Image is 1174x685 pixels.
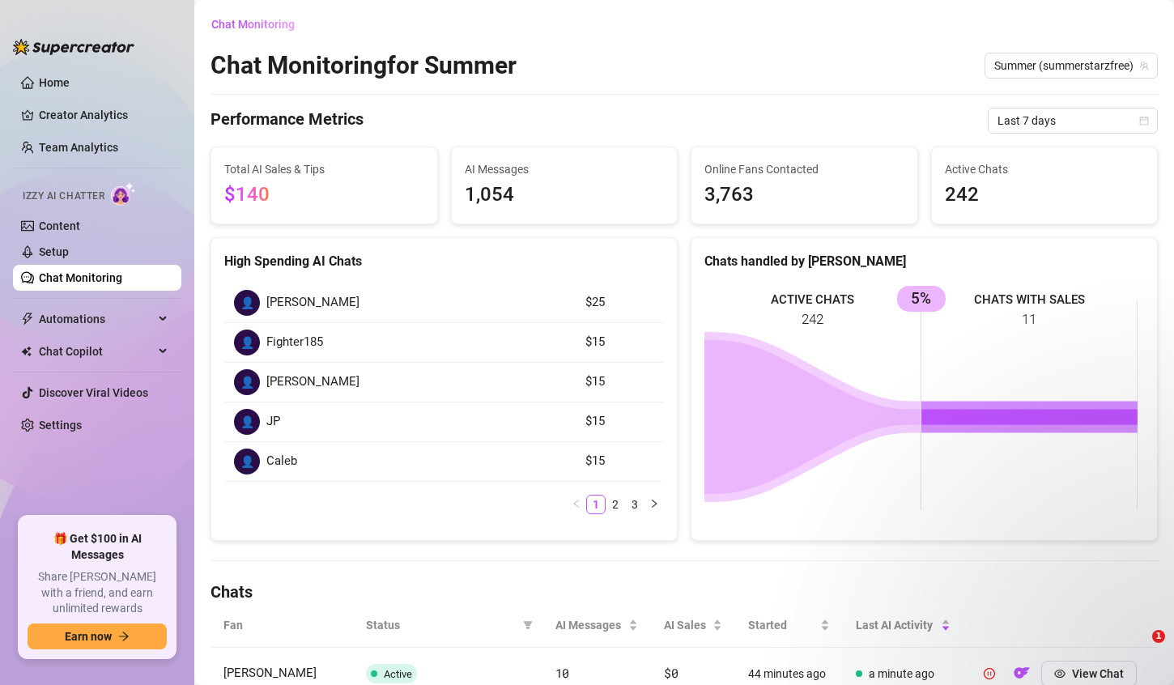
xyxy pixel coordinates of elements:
[224,160,424,178] span: Total AI Sales & Tips
[704,160,904,178] span: Online Fans Contacted
[224,183,270,206] span: $140
[211,18,295,31] span: Chat Monitoring
[1152,630,1165,643] span: 1
[626,496,644,513] a: 3
[234,409,260,435] div: 👤
[1054,668,1066,679] span: eye
[28,569,167,617] span: Share [PERSON_NAME] with a friend, and earn unlimited rewards
[586,495,606,514] li: 1
[384,668,412,680] span: Active
[211,581,1158,603] h4: Chats
[1119,630,1158,669] iframe: Intercom live chat
[567,495,586,514] li: Previous Page
[211,50,517,81] h2: Chat Monitoring for Summer
[644,495,664,514] li: Next Page
[211,108,364,134] h4: Performance Metrics
[21,346,32,357] img: Chat Copilot
[606,496,624,513] a: 2
[111,182,136,206] img: AI Chatter
[39,306,154,332] span: Automations
[1014,665,1030,681] img: OF
[1139,116,1149,126] span: calendar
[856,616,938,634] span: Last AI Activity
[542,603,651,648] th: AI Messages
[585,452,654,471] article: $15
[1072,667,1124,680] span: View Chat
[555,665,569,681] span: 10
[39,271,122,284] a: Chat Monitoring
[664,665,678,681] span: $0
[649,499,659,508] span: right
[585,333,654,352] article: $15
[651,603,735,648] th: AI Sales
[223,666,317,680] span: [PERSON_NAME]
[704,180,904,211] span: 3,763
[211,603,353,648] th: Fan
[366,616,517,634] span: Status
[23,189,104,204] span: Izzy AI Chatter
[587,496,605,513] a: 1
[994,53,1148,78] span: Summer (summerstarzfree)
[39,141,118,154] a: Team Analytics
[39,245,69,258] a: Setup
[266,452,297,471] span: Caleb
[555,616,625,634] span: AI Messages
[39,386,148,399] a: Discover Viral Videos
[465,160,665,178] span: AI Messages
[585,412,654,432] article: $15
[945,160,1145,178] span: Active Chats
[644,495,664,514] button: right
[704,251,1144,271] div: Chats handled by [PERSON_NAME]
[39,76,70,89] a: Home
[625,495,644,514] li: 3
[28,531,167,563] span: 🎁 Get $100 in AI Messages
[664,616,709,634] span: AI Sales
[211,11,308,37] button: Chat Monitoring
[266,333,323,352] span: Fighter185
[606,495,625,514] li: 2
[39,419,82,432] a: Settings
[945,180,1145,211] span: 242
[28,623,167,649] button: Earn nowarrow-right
[520,613,536,637] span: filter
[1009,670,1035,683] a: OF
[869,667,934,680] span: a minute ago
[843,603,963,648] th: Last AI Activity
[224,251,664,271] div: High Spending AI Chats
[748,616,817,634] span: Started
[984,668,995,679] span: pause-circle
[65,630,112,643] span: Earn now
[266,372,359,392] span: [PERSON_NAME]
[997,108,1148,133] span: Last 7 days
[234,369,260,395] div: 👤
[234,449,260,474] div: 👤
[585,293,654,313] article: $25
[39,338,154,364] span: Chat Copilot
[567,495,586,514] button: left
[39,102,168,128] a: Creator Analytics
[1139,61,1149,70] span: team
[39,219,80,232] a: Content
[572,499,581,508] span: left
[234,330,260,355] div: 👤
[465,180,665,211] span: 1,054
[735,603,843,648] th: Started
[234,290,260,316] div: 👤
[266,293,359,313] span: [PERSON_NAME]
[266,412,280,432] span: JP
[13,39,134,55] img: logo-BBDzfeDw.svg
[523,620,533,630] span: filter
[585,372,654,392] article: $15
[21,313,34,325] span: thunderbolt
[118,631,130,642] span: arrow-right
